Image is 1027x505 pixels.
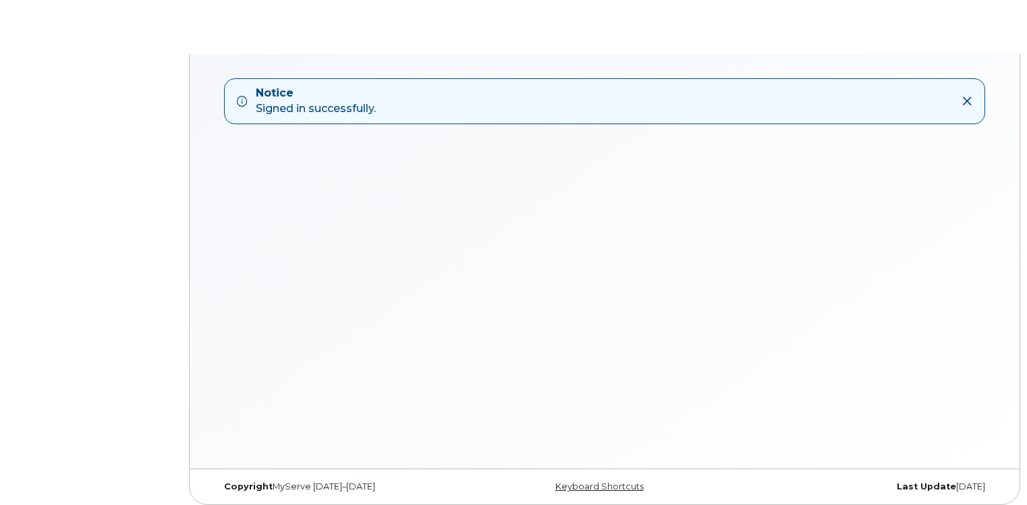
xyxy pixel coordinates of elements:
strong: Notice [256,86,376,101]
div: MyServe [DATE]–[DATE] [214,481,474,492]
strong: Last Update [897,481,956,491]
a: Keyboard Shortcuts [555,481,644,491]
div: Signed in successfully. [256,86,376,117]
strong: Copyright [224,481,273,491]
div: [DATE] [735,481,995,492]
